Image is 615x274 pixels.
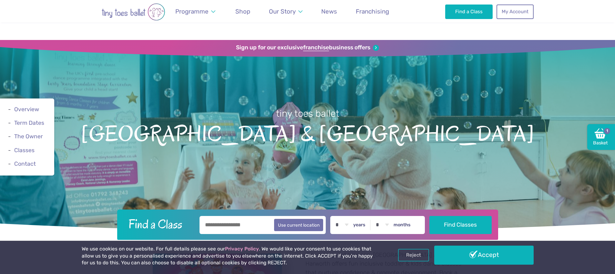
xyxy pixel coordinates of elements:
a: Shop [232,4,253,19]
span: [GEOGRAPHIC_DATA] & [GEOGRAPHIC_DATA] [11,120,604,146]
label: months [394,222,411,228]
a: Find a Class [445,5,493,19]
span: Our Story [269,8,296,15]
a: Reject [398,249,429,261]
a: News [318,4,340,19]
a: Programme [172,4,219,19]
span: Programme [175,8,209,15]
a: Franchising [353,4,392,19]
p: We use cookies on our website. For full details please see our . We would like your consent to us... [82,246,375,267]
button: Find Classes [429,216,492,234]
span: Franchising [356,8,389,15]
a: Sign up for our exclusivefranchisebusiness offers [236,44,379,51]
a: Overview [14,106,39,113]
a: Basket1 [587,124,615,150]
img: tiny toes ballet [82,3,185,21]
button: Use current location [274,219,323,231]
span: News [321,8,337,15]
a: Contact [14,161,36,167]
h2: Find a Class [123,216,195,232]
small: tiny toes ballet [276,108,339,119]
label: years [353,222,365,228]
a: Term Dates [14,120,44,126]
a: Accept [434,246,534,264]
span: Shop [235,8,250,15]
a: Our Story [266,4,305,19]
a: Classes [14,147,35,153]
a: The Owner [14,133,43,140]
a: Privacy Policy [225,246,259,252]
a: My Account [497,5,533,19]
strong: franchise [303,44,329,51]
span: 1 [603,127,611,135]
